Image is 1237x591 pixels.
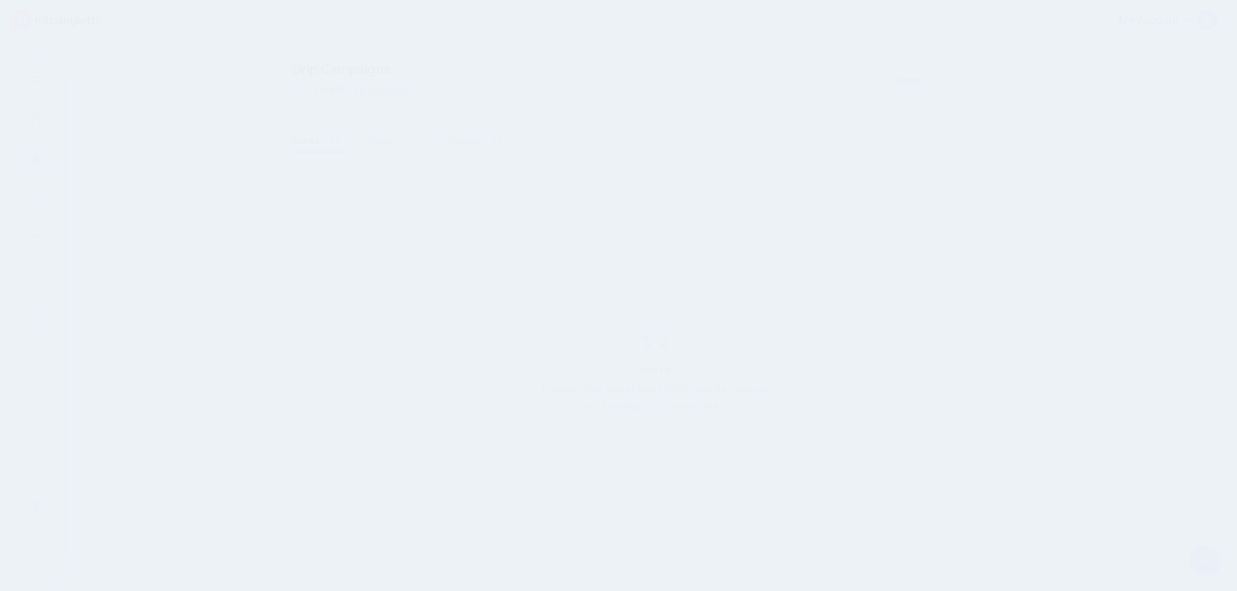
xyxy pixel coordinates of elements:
h5: PRO TIP [534,366,778,376]
span: 2 [396,134,414,147]
span: 92 [485,134,508,147]
p: Content that has at least 2,000 words receives on average 20% more clicks [534,381,778,415]
a: Drafts2 [367,133,415,149]
span: Drive traffic on autopilot [292,82,412,99]
span: Drip Campaigns [292,63,412,76]
a: Completed92 [434,133,509,149]
a: My Account [1106,5,1218,37]
img: Missinglettr [12,10,100,32]
span: 24 [323,134,347,147]
a: Active24 [292,133,347,149]
img: settings-grey.png [1003,139,1013,149]
img: menu.png [30,71,43,83]
img: search-grey-6.png [1002,77,1012,86]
